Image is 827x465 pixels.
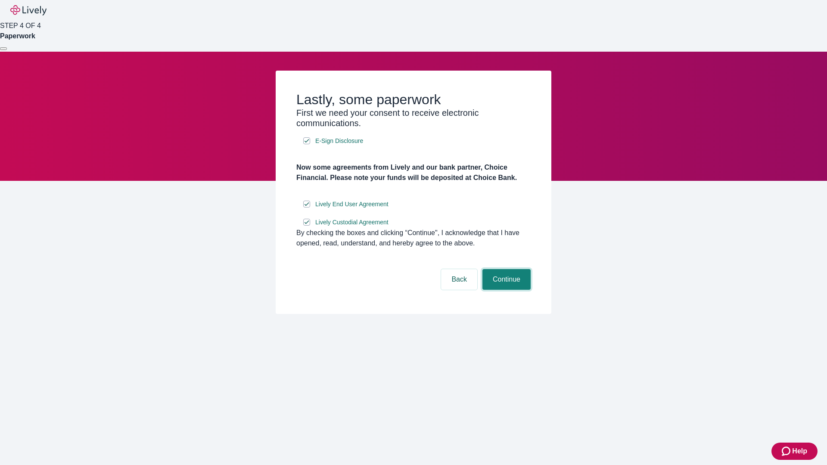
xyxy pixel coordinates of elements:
button: Back [441,269,477,290]
h3: First we need your consent to receive electronic communications. [296,108,531,128]
img: Lively [10,5,47,15]
h2: Lastly, some paperwork [296,91,531,108]
a: e-sign disclosure document [314,136,365,146]
a: e-sign disclosure document [314,217,390,228]
span: Lively Custodial Agreement [315,218,389,227]
h4: Now some agreements from Lively and our bank partner, Choice Financial. Please note your funds wi... [296,162,531,183]
a: e-sign disclosure document [314,199,390,210]
button: Zendesk support iconHelp [771,443,818,460]
span: E-Sign Disclosure [315,136,363,146]
span: Lively End User Agreement [315,200,389,209]
span: Help [792,446,807,456]
svg: Zendesk support icon [782,446,792,456]
div: By checking the boxes and clicking “Continue", I acknowledge that I have opened, read, understand... [296,228,531,248]
button: Continue [482,269,531,290]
